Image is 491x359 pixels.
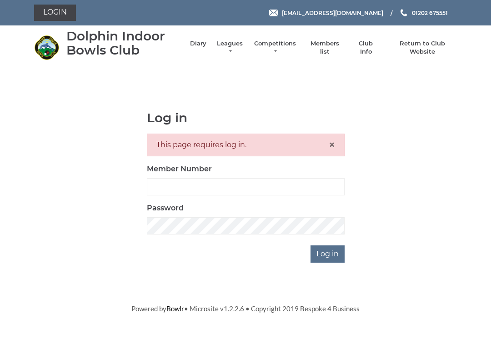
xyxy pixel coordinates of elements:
img: Phone us [401,9,407,16]
a: Diary [190,40,206,48]
a: Return to Club Website [388,40,457,56]
h1: Log in [147,111,345,125]
a: Phone us 01202 675551 [399,9,448,17]
span: × [329,138,335,151]
a: Email [EMAIL_ADDRESS][DOMAIN_NAME] [269,9,383,17]
a: Competitions [253,40,297,56]
img: Email [269,10,278,16]
div: This page requires log in. [147,134,345,156]
input: Log in [311,245,345,263]
a: Login [34,5,76,21]
a: Club Info [353,40,379,56]
img: Dolphin Indoor Bowls Club [34,35,59,60]
label: Password [147,203,184,214]
label: Member Number [147,164,212,175]
button: Close [329,140,335,150]
span: 01202 675551 [412,9,448,16]
div: Dolphin Indoor Bowls Club [66,29,181,57]
span: Powered by • Microsite v1.2.2.6 • Copyright 2019 Bespoke 4 Business [131,304,360,313]
a: Members list [306,40,343,56]
a: Bowlr [166,304,184,313]
a: Leagues [215,40,244,56]
span: [EMAIL_ADDRESS][DOMAIN_NAME] [282,9,383,16]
